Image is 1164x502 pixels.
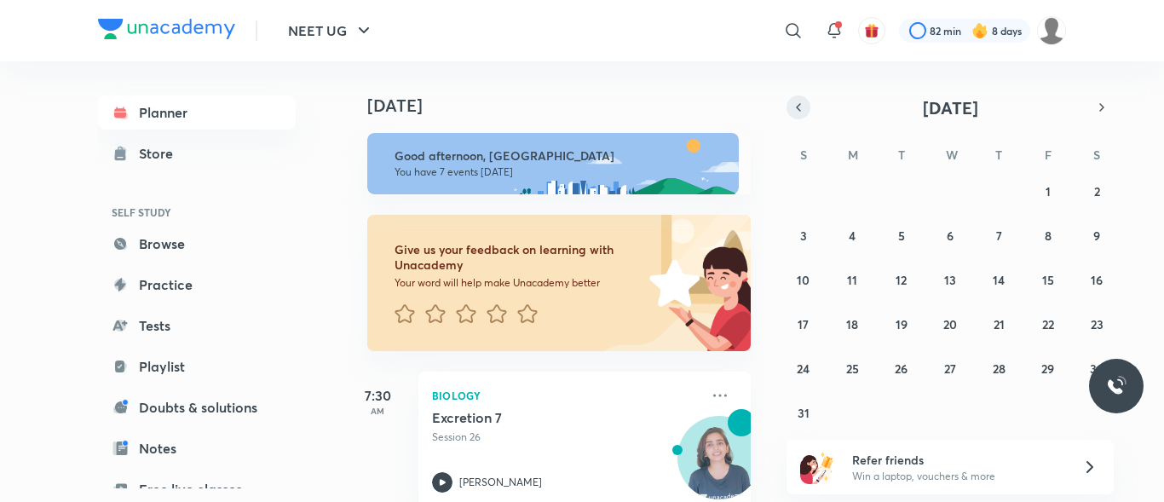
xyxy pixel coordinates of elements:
[98,268,296,302] a: Practice
[800,228,807,244] abbr: August 3, 2025
[971,22,988,39] img: streak
[1083,310,1110,338] button: August 23, 2025
[1106,376,1127,396] img: ttu
[852,451,1062,469] h6: Refer friends
[838,355,866,382] button: August 25, 2025
[1041,361,1054,377] abbr: August 29, 2025
[98,136,296,170] a: Store
[943,316,957,332] abbr: August 20, 2025
[800,147,807,163] abbr: Sunday
[994,316,1005,332] abbr: August 21, 2025
[790,310,817,338] button: August 17, 2025
[98,198,296,227] h6: SELF STUDY
[790,222,817,249] button: August 3, 2025
[847,272,857,288] abbr: August 11, 2025
[923,96,978,119] span: [DATE]
[1034,177,1062,205] button: August 1, 2025
[1034,266,1062,293] button: August 15, 2025
[993,272,1005,288] abbr: August 14, 2025
[993,361,1006,377] abbr: August 28, 2025
[898,147,905,163] abbr: Tuesday
[1083,355,1110,382] button: August 30, 2025
[98,19,235,39] img: Company Logo
[810,95,1090,119] button: [DATE]
[936,266,964,293] button: August 13, 2025
[798,316,809,332] abbr: August 17, 2025
[98,349,296,384] a: Playlist
[1094,183,1100,199] abbr: August 2, 2025
[459,475,542,490] p: [PERSON_NAME]
[797,361,810,377] abbr: August 24, 2025
[1083,266,1110,293] button: August 16, 2025
[898,228,905,244] abbr: August 5, 2025
[888,266,915,293] button: August 12, 2025
[985,310,1012,338] button: August 21, 2025
[98,309,296,343] a: Tests
[846,361,859,377] abbr: August 25, 2025
[849,228,856,244] abbr: August 4, 2025
[888,310,915,338] button: August 19, 2025
[790,399,817,426] button: August 31, 2025
[936,355,964,382] button: August 27, 2025
[139,143,183,164] div: Store
[947,228,954,244] abbr: August 6, 2025
[1045,228,1052,244] abbr: August 8, 2025
[367,95,768,116] h4: [DATE]
[1045,147,1052,163] abbr: Friday
[846,316,858,332] abbr: August 18, 2025
[996,228,1002,244] abbr: August 7, 2025
[800,450,834,484] img: referral
[432,385,700,406] p: Biology
[790,266,817,293] button: August 10, 2025
[838,222,866,249] button: August 4, 2025
[864,23,879,38] img: avatar
[985,266,1012,293] button: August 14, 2025
[343,385,412,406] h5: 7:30
[395,165,723,179] p: You have 7 events [DATE]
[790,355,817,382] button: August 24, 2025
[1090,361,1104,377] abbr: August 30, 2025
[888,355,915,382] button: August 26, 2025
[1042,316,1054,332] abbr: August 22, 2025
[852,469,1062,484] p: Win a laptop, vouchers & more
[343,406,412,416] p: AM
[888,222,915,249] button: August 5, 2025
[1034,222,1062,249] button: August 8, 2025
[797,272,810,288] abbr: August 10, 2025
[98,95,296,130] a: Planner
[98,19,235,43] a: Company Logo
[367,133,739,194] img: afternoon
[1083,222,1110,249] button: August 9, 2025
[838,266,866,293] button: August 11, 2025
[1046,183,1051,199] abbr: August 1, 2025
[1091,316,1103,332] abbr: August 23, 2025
[944,272,956,288] abbr: August 13, 2025
[798,405,810,421] abbr: August 31, 2025
[1093,228,1100,244] abbr: August 9, 2025
[1083,177,1110,205] button: August 2, 2025
[278,14,384,48] button: NEET UG
[98,227,296,261] a: Browse
[838,310,866,338] button: August 18, 2025
[1034,355,1062,382] button: August 29, 2025
[896,316,908,332] abbr: August 19, 2025
[98,390,296,424] a: Doubts & solutions
[395,148,723,164] h6: Good afternoon, [GEOGRAPHIC_DATA]
[936,310,964,338] button: August 20, 2025
[936,222,964,249] button: August 6, 2025
[98,431,296,465] a: Notes
[1037,16,1066,45] img: Saniya Mustafa
[946,147,958,163] abbr: Wednesday
[985,355,1012,382] button: August 28, 2025
[848,147,858,163] abbr: Monday
[944,361,956,377] abbr: August 27, 2025
[1042,272,1054,288] abbr: August 15, 2025
[432,409,644,426] h5: Excretion 7
[1034,310,1062,338] button: August 22, 2025
[1093,147,1100,163] abbr: Saturday
[395,276,643,290] p: Your word will help make Unacademy better
[591,215,751,351] img: feedback_image
[985,222,1012,249] button: August 7, 2025
[895,361,908,377] abbr: August 26, 2025
[395,242,643,273] h6: Give us your feedback on learning with Unacademy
